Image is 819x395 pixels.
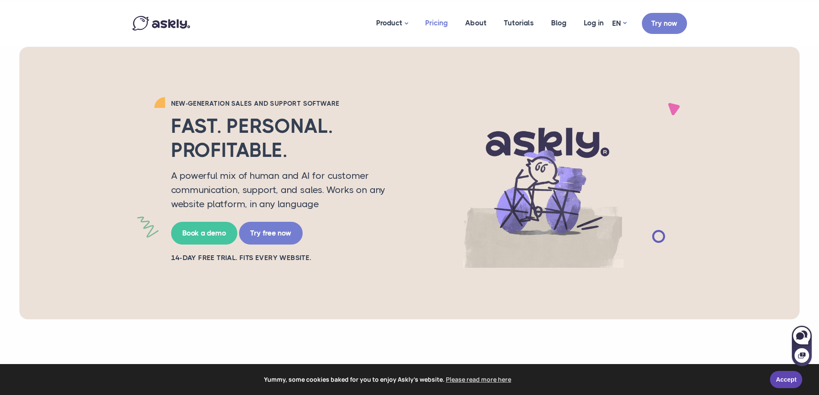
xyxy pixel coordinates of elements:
a: About [457,2,495,44]
a: Book a demo [171,222,237,245]
h2: New-generation sales and support software [171,99,395,108]
a: Accept [770,371,802,388]
a: EN [612,17,626,30]
a: Pricing [417,2,457,44]
a: Blog [543,2,575,44]
img: AI multilingual chat [408,98,678,268]
a: Product [368,2,417,45]
iframe: Askly chat [791,324,813,367]
p: A powerful mix of human and AI for customer communication, support, and sales. Works on any websi... [171,168,395,211]
a: Log in [575,2,612,44]
a: Try now [642,13,687,34]
img: Askly [132,16,190,31]
a: Try free now [239,222,303,245]
a: learn more about cookies [445,373,512,386]
a: Tutorials [495,2,543,44]
span: Yummy, some cookies baked for you to enjoy Askly's website. [12,373,764,386]
h2: Fast. Personal. Profitable. [171,114,395,162]
h2: 14-day free trial. Fits every website. [171,253,395,263]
